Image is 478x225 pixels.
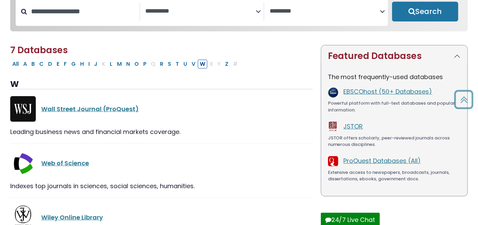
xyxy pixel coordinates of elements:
[181,60,189,69] button: Filter Results U
[41,105,139,113] a: Wall Street Journal (ProQuest)
[166,60,173,69] button: Filter Results S
[86,60,92,69] button: Filter Results I
[328,100,461,113] div: Powerful platform with full-text databases and popular information.
[174,60,181,69] button: Filter Results T
[62,60,69,69] button: Filter Results F
[115,60,124,69] button: Filter Results M
[190,60,197,69] button: Filter Results V
[55,60,61,69] button: Filter Results E
[10,44,68,56] span: 7 Databases
[198,60,207,69] button: Filter Results W
[344,156,421,165] a: ProQuest Databases (All)
[132,60,141,69] button: Filter Results O
[41,159,89,167] a: Web of Science
[37,60,46,69] button: Filter Results C
[321,45,467,67] button: Featured Databases
[452,93,476,106] a: Back to Top
[69,60,78,69] button: Filter Results G
[328,135,461,148] div: JSTOR offers scholarly, peer-reviewed journals across numerous disciplines.
[146,8,256,15] textarea: Search
[27,6,139,17] input: Search database by title or keyword
[328,169,461,182] div: Extensive access to newspapers, broadcasts, journals, dissertations, ebooks, government docs.
[10,59,240,68] div: Alpha-list to filter by first letter of database name
[29,60,37,69] button: Filter Results B
[21,60,29,69] button: Filter Results A
[328,72,461,81] p: The most frequently-used databases
[223,60,230,69] button: Filter Results Z
[92,60,100,69] button: Filter Results J
[124,60,132,69] button: Filter Results N
[46,60,54,69] button: Filter Results D
[270,8,380,15] textarea: Search
[78,60,86,69] button: Filter Results H
[10,79,313,90] h3: W
[41,213,103,222] a: Wiley Online Library
[392,2,458,21] button: Submit for Search Results
[10,181,313,191] div: Indexes top journals in sciences, social sciences, humanities.
[10,60,21,69] button: All
[344,122,363,131] a: JSTOR
[344,87,432,96] a: EBSCOhost (50+ Databases)
[141,60,149,69] button: Filter Results P
[108,60,115,69] button: Filter Results L
[158,60,165,69] button: Filter Results R
[10,127,313,136] div: Leading business news and financial markets coverage.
